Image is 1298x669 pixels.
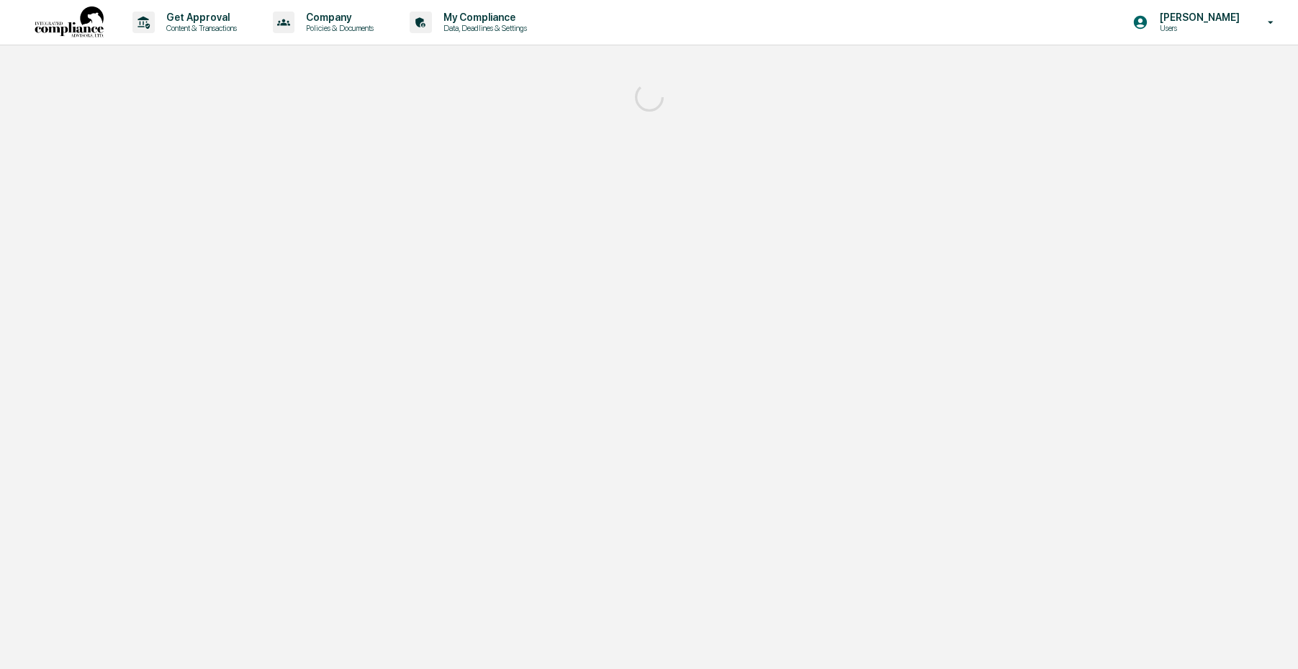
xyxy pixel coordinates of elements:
p: [PERSON_NAME] [1148,12,1247,23]
p: Policies & Documents [294,23,381,33]
p: Users [1148,23,1247,33]
p: Content & Transactions [155,23,244,33]
p: Company [294,12,381,23]
img: logo [35,6,104,39]
p: My Compliance [432,12,534,23]
p: Get Approval [155,12,244,23]
p: Data, Deadlines & Settings [432,23,534,33]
